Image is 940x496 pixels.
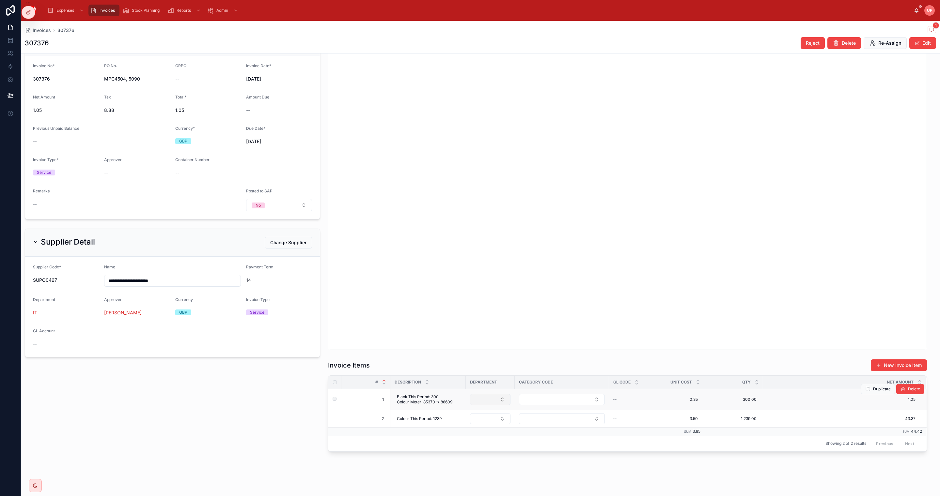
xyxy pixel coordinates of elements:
[246,277,312,283] span: 14
[256,203,261,208] div: No
[519,380,553,385] span: Category Code
[909,37,936,49] button: Edit
[613,380,631,385] span: GL Code
[397,394,459,405] span: Black This Period: 300 Colour Meter: 85370 -> 86609
[33,27,51,34] span: Invoices
[56,8,74,13] span: Expenses
[265,237,312,248] button: Change Supplier
[246,297,270,302] span: Invoice Type
[711,416,757,421] span: 1,239.00
[104,264,115,269] span: Name
[104,63,117,68] span: PO No.
[470,394,510,405] button: Select Button
[33,341,37,347] span: --
[250,309,264,315] div: Service
[25,27,51,34] a: Invoices
[902,430,910,433] small: Sum
[246,63,271,68] span: Invoice Date*
[801,37,825,49] button: Reject
[104,297,122,302] span: Approver
[33,157,58,162] span: Invoice Type*
[270,239,306,246] span: Change Supplier
[861,384,895,394] button: Duplicate
[165,5,204,16] a: Reports
[328,361,370,370] h1: Invoice Items
[88,5,119,16] a: Invoices
[878,40,901,46] span: Re-Assign
[246,126,265,131] span: Due Date*
[33,188,50,193] span: Remarks
[670,380,692,385] span: Unit Cost
[33,297,55,302] span: Department
[873,386,891,392] span: Duplicate
[742,380,751,385] span: Qty
[175,76,179,82] span: --
[205,5,241,16] a: Admin
[871,359,927,371] button: New Invoice Item
[33,309,37,316] a: IT
[41,237,95,247] h2: Supplier Detail
[100,8,115,13] span: Invoices
[37,170,51,175] div: Service
[175,170,179,176] span: --
[33,107,99,113] span: 1.05
[927,8,932,13] span: UP
[397,416,442,421] span: Colour This Period: 1239
[246,188,273,193] span: Posted to SAP
[104,95,111,99] span: Tax
[104,107,170,113] span: 8.88
[57,27,74,34] a: 307376
[33,95,55,99] span: Net Amount
[33,264,61,269] span: Supplier Code*
[246,199,312,211] button: Select Button
[842,40,856,46] span: Delete
[175,95,186,99] span: Total*
[928,26,936,34] button: 1
[175,297,193,302] span: Currency
[864,37,907,49] button: Re-Assign
[328,28,927,350] iframe: pdf-iframe
[179,309,187,315] div: GBP
[177,8,191,13] span: Reports
[711,397,757,402] span: 300.00
[104,309,142,316] a: [PERSON_NAME]
[175,107,241,113] span: 1.05
[766,397,916,402] span: 1.05
[613,397,617,402] span: --
[33,328,55,333] span: GL Account
[121,5,164,16] a: Stock Planning
[375,380,378,385] span: #
[395,380,421,385] span: Description
[766,416,916,421] span: 43.37
[45,5,87,16] a: Expenses
[246,138,312,145] span: [DATE]
[175,63,186,68] span: GRPO
[33,277,99,283] span: SUPO0467
[246,264,274,269] span: Payment Term
[132,8,160,13] span: Stock Planning
[175,157,210,162] span: Container Number
[519,394,605,405] button: Select Button
[470,380,497,385] span: Department
[104,170,108,176] span: --
[246,76,312,82] span: [DATE]
[665,416,698,421] span: 3.50
[519,413,605,424] button: Select Button
[896,384,924,394] button: Delete
[179,138,187,144] div: GBP
[613,416,617,421] span: --
[33,138,37,145] span: --
[33,76,99,82] span: 307376
[911,429,922,434] span: 44.42
[246,107,250,113] span: --
[933,22,939,29] span: 1
[908,386,920,392] span: Delete
[684,430,691,433] small: Sum
[216,8,228,13] span: Admin
[352,397,384,402] span: 1
[665,397,698,402] span: 0.35
[33,63,55,68] span: Invoice No*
